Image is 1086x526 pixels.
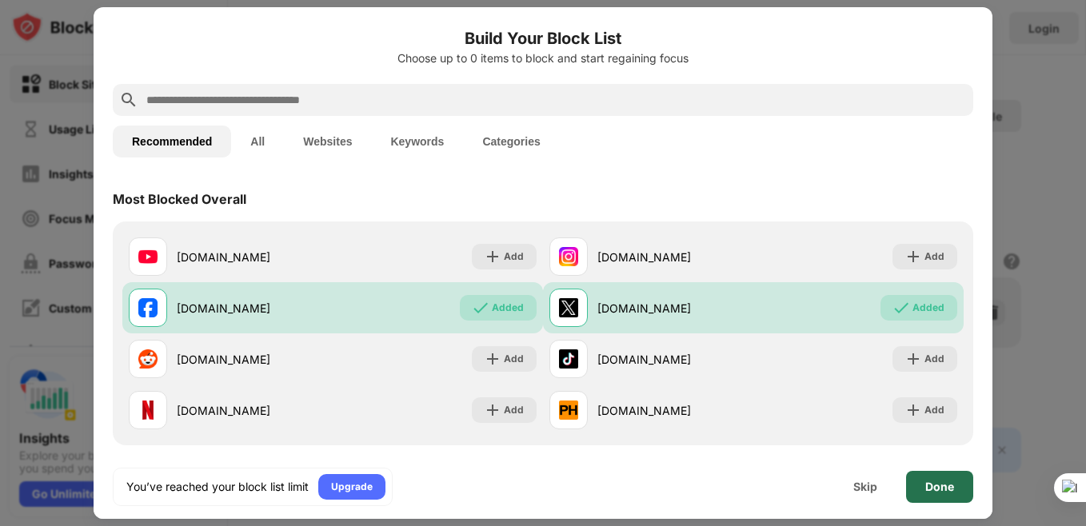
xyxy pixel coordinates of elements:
img: favicons [138,298,158,317]
div: Add [924,402,944,418]
button: Categories [463,126,559,157]
button: Websites [284,126,371,157]
button: All [231,126,284,157]
div: Upgrade [331,479,373,495]
div: [DOMAIN_NAME] [597,351,753,368]
div: Add [504,402,524,418]
div: Choose up to 0 items to block and start regaining focus [113,52,973,65]
img: favicons [559,298,578,317]
div: [DOMAIN_NAME] [597,402,753,419]
button: Keywords [371,126,463,157]
img: favicons [138,400,158,420]
div: [DOMAIN_NAME] [177,300,333,317]
div: Added [492,300,524,316]
img: favicons [138,247,158,266]
img: favicons [559,400,578,420]
img: favicons [559,247,578,266]
div: Add [924,249,944,265]
div: [DOMAIN_NAME] [177,249,333,265]
div: [DOMAIN_NAME] [177,402,333,419]
div: Add [924,351,944,367]
div: [DOMAIN_NAME] [597,300,753,317]
div: Add [504,249,524,265]
div: [DOMAIN_NAME] [597,249,753,265]
div: Most Blocked Overall [113,191,246,207]
div: Added [912,300,944,316]
div: You’ve reached your block list limit [126,479,309,495]
img: favicons [138,349,158,369]
img: favicons [559,349,578,369]
button: Recommended [113,126,231,157]
h6: Build Your Block List [113,26,973,50]
div: Done [925,480,954,493]
img: search.svg [119,90,138,110]
div: Add [504,351,524,367]
div: Skip [853,480,877,493]
div: [DOMAIN_NAME] [177,351,333,368]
